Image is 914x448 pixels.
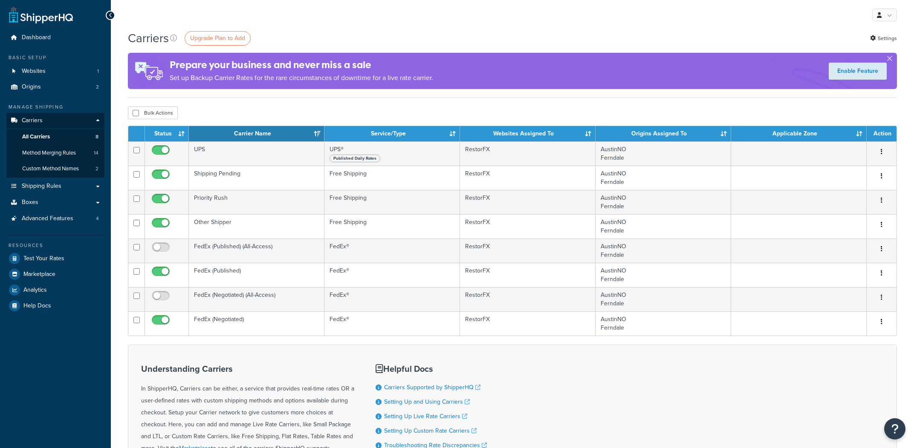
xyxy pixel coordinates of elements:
span: 2 [96,83,99,91]
span: Method Merging Rules [22,149,76,157]
td: RestorFX [460,287,596,311]
button: Open Resource Center [884,418,905,439]
a: ShipperHQ Home [9,6,73,23]
td: FedEx (Negotiated) [189,311,324,336]
span: Marketplace [23,271,55,278]
td: Priority Rush [189,190,324,214]
td: AustinNO Ferndale [596,311,731,336]
a: Settings [870,32,897,44]
span: Websites [22,68,46,75]
h3: Helpful Docs [376,364,487,373]
li: Advanced Features [6,211,104,227]
span: Dashboard [22,34,51,41]
a: Shipping Rules [6,178,104,194]
span: Shipping Rules [22,183,61,190]
span: Test Your Rates [23,255,64,262]
td: Shipping Pending [189,166,324,190]
div: Basic Setup [6,54,104,61]
a: Enable Feature [829,63,887,80]
th: Action [867,126,897,141]
span: 8 [95,133,98,141]
a: Method Merging Rules 14 [6,145,104,161]
span: Advanced Features [22,215,73,222]
span: Analytics [23,287,47,294]
a: Boxes [6,195,104,210]
img: ad-rules-rateshop-fe6ec290ccb7230408bd80ed9643f0289d75e0ffd9eb532fc0e269fcd187b520.png [128,53,170,89]
button: Bulk Actions [128,106,178,119]
a: Origins 2 [6,79,104,95]
div: Resources [6,242,104,249]
a: All Carriers 8 [6,129,104,145]
td: Free Shipping [324,166,460,190]
td: RestorFX [460,311,596,336]
a: Carriers [6,113,104,129]
td: RestorFX [460,214,596,238]
td: FedEx (Negotiated) (All-Access) [189,287,324,311]
span: Carriers [22,117,43,124]
span: Custom Method Names [22,165,79,172]
li: Websites [6,63,104,79]
td: Free Shipping [324,190,460,214]
td: RestorFX [460,190,596,214]
td: RestorFX [460,238,596,263]
td: AustinNO Ferndale [596,214,731,238]
td: UPS® [324,141,460,166]
td: RestorFX [460,166,596,190]
span: Upgrade Plan to Add [190,34,245,43]
span: Help Docs [23,302,51,310]
a: Test Your Rates [6,251,104,266]
a: Setting Up Custom Rate Carriers [384,426,477,435]
td: AustinNO Ferndale [596,190,731,214]
li: All Carriers [6,129,104,145]
th: Status: activate to sort column ascending [145,126,189,141]
td: Free Shipping [324,214,460,238]
a: Upgrade Plan to Add [185,31,251,46]
td: AustinNO Ferndale [596,238,731,263]
td: FedEx® [324,263,460,287]
td: AustinNO Ferndale [596,166,731,190]
span: Origins [22,83,41,91]
span: 14 [94,149,98,157]
a: Setting Up Live Rate Carriers [384,412,467,421]
td: FedEx (Published) (All-Access) [189,238,324,263]
td: UPS [189,141,324,166]
p: Set up Backup Carrier Rates for the rare circumstances of downtime for a live rate carrier. [170,72,433,84]
li: Origins [6,79,104,95]
span: 4 [96,215,99,222]
a: Dashboard [6,30,104,46]
th: Websites Assigned To: activate to sort column ascending [460,126,596,141]
span: All Carriers [22,133,50,141]
a: Custom Method Names 2 [6,161,104,177]
td: RestorFX [460,141,596,166]
a: Carriers Supported by ShipperHQ [384,383,480,392]
a: Marketplace [6,267,104,282]
td: AustinNO Ferndale [596,141,731,166]
a: Analytics [6,282,104,298]
td: FedEx® [324,287,460,311]
a: Advanced Features 4 [6,211,104,227]
li: Method Merging Rules [6,145,104,161]
a: Help Docs [6,298,104,313]
div: Manage Shipping [6,103,104,111]
td: FedEx® [324,238,460,263]
span: Boxes [22,199,38,206]
td: Other Shipper [189,214,324,238]
span: 1 [97,68,99,75]
td: FedEx® [324,311,460,336]
th: Service/Type: activate to sort column ascending [324,126,460,141]
th: Carrier Name: activate to sort column ascending [189,126,324,141]
h3: Understanding Carriers [141,364,354,373]
a: Setting Up and Using Carriers [384,397,470,406]
h1: Carriers [128,30,169,46]
td: AustinNO Ferndale [596,263,731,287]
td: FedEx (Published) [189,263,324,287]
th: Applicable Zone: activate to sort column ascending [731,126,867,141]
span: 2 [95,165,98,172]
li: Custom Method Names [6,161,104,177]
td: RestorFX [460,263,596,287]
